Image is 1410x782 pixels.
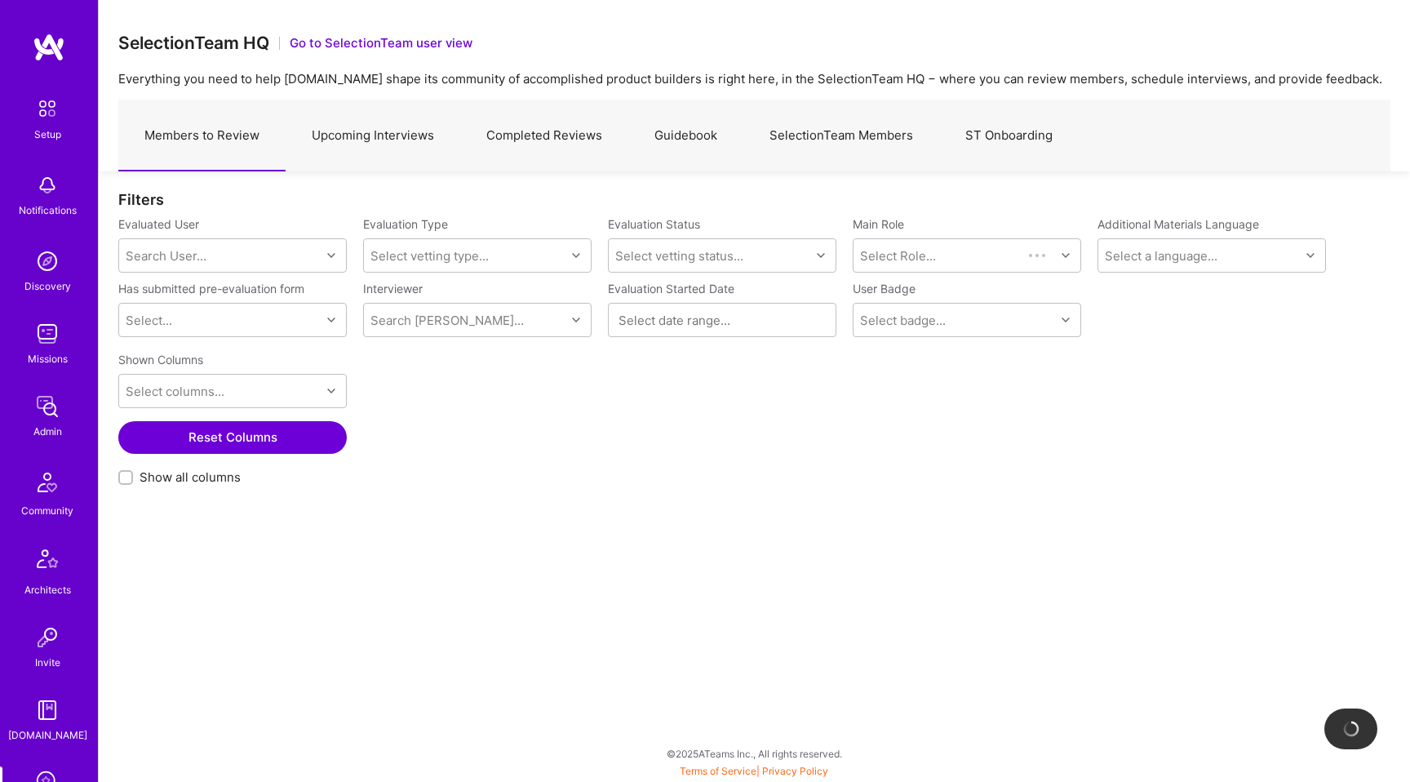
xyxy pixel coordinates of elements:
i: icon Chevron [327,387,335,395]
span: Show all columns [140,469,241,486]
label: Interviewer [363,281,592,296]
div: Filters [118,191,1390,208]
label: Shown Columns [118,352,203,367]
a: Privacy Policy [762,765,828,777]
i: icon Chevron [572,316,580,324]
i: icon Chevron [817,251,825,260]
label: Evaluated User [118,216,347,232]
label: User Badge [853,281,916,296]
i: icon Chevron [1062,251,1070,260]
label: Has submitted pre-evaluation form [118,281,304,296]
img: Community [28,463,67,502]
div: Architects [24,581,71,598]
a: Members to Review [118,100,286,171]
label: Main Role [853,216,1081,232]
img: bell [31,169,64,202]
div: Admin [33,423,62,440]
img: loading [1343,721,1359,737]
a: ST Onboarding [939,100,1079,171]
i: icon Chevron [1062,316,1070,324]
div: Select a language... [1105,247,1217,264]
img: guide book [31,694,64,726]
a: Upcoming Interviews [286,100,460,171]
div: Select columns... [126,383,224,400]
img: Invite [31,621,64,654]
img: logo [33,33,65,62]
div: Search [PERSON_NAME]... [370,312,524,329]
label: Additional Materials Language [1097,216,1259,232]
img: discovery [31,245,64,278]
div: Select vetting status... [615,247,743,264]
div: Select Role... [860,247,936,264]
button: Reset Columns [118,421,347,454]
div: Discovery [24,278,71,295]
img: teamwork [31,318,64,350]
div: Select... [126,312,172,329]
div: Search User... [126,247,206,264]
img: admin teamwork [31,390,64,423]
div: Invite [35,654,60,671]
div: Select badge... [860,312,946,329]
span: | [680,765,828,777]
label: Evaluation Status [608,216,700,232]
a: Guidebook [628,100,743,171]
div: Missions [28,350,68,367]
h3: SelectionTeam HQ [118,33,269,53]
i: icon Chevron [327,316,335,324]
div: © 2025 ATeams Inc., All rights reserved. [98,733,1410,774]
i: icon Chevron [327,251,335,260]
div: Community [21,502,73,519]
img: Architects [28,542,67,581]
div: [DOMAIN_NAME] [8,726,87,744]
input: Select date range... [619,312,826,328]
img: setup [30,91,64,126]
a: SelectionTeam Members [743,100,939,171]
i: icon Chevron [1306,251,1315,260]
p: Everything you need to help [DOMAIN_NAME] shape its community of accomplished product builders is... [118,70,1390,87]
label: Evaluation Type [363,216,448,232]
a: Terms of Service [680,765,756,777]
i: icon Chevron [572,251,580,260]
div: Setup [34,126,61,143]
div: Select vetting type... [370,247,489,264]
label: Evaluation Started Date [608,281,836,296]
button: Go to SelectionTeam user view [290,34,472,51]
div: Notifications [19,202,77,219]
a: Completed Reviews [460,100,628,171]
